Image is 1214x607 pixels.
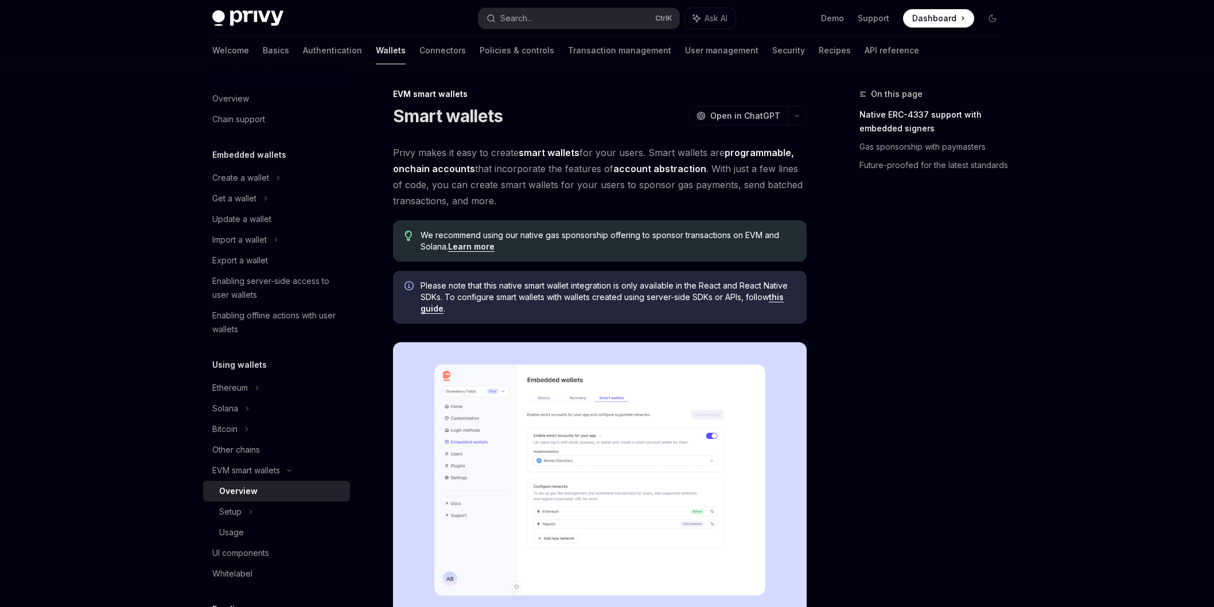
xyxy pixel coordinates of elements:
a: Gas sponsorship with paymasters [859,138,1011,156]
a: Demo [821,13,844,24]
a: Security [772,37,805,64]
img: dark logo [212,10,283,26]
div: Chain support [212,112,265,126]
a: Dashboard [903,9,974,28]
div: Enabling server-side access to user wallets [212,274,343,302]
a: Authentication [303,37,362,64]
span: Ask AI [705,13,727,24]
button: Open in ChatGPT [689,106,787,126]
a: Enabling server-side access to user wallets [203,271,350,305]
a: Native ERC-4337 support with embedded signers [859,106,1011,138]
a: Overview [203,88,350,109]
div: Update a wallet [212,212,271,226]
a: Enabling offline actions with user wallets [203,305,350,340]
div: EVM smart wallets [393,88,807,100]
a: Overview [203,481,350,501]
div: Import a wallet [212,233,267,247]
strong: smart wallets [519,147,579,158]
span: Dashboard [912,13,956,24]
div: Setup [219,505,242,519]
button: Toggle dark mode [983,9,1002,28]
div: Get a wallet [212,192,256,205]
svg: Info [404,281,416,293]
a: User management [685,37,758,64]
a: Usage [203,522,350,543]
a: Wallets [376,37,406,64]
a: Welcome [212,37,249,64]
div: Solana [212,402,238,415]
a: Whitelabel [203,563,350,584]
div: Overview [212,92,249,106]
span: Ctrl K [655,14,672,23]
a: Other chains [203,439,350,460]
button: Search...CtrlK [478,8,679,29]
div: UI components [212,546,269,560]
div: Overview [219,484,258,498]
div: Ethereum [212,381,248,395]
h5: Using wallets [212,358,267,372]
span: Open in ChatGPT [710,110,780,122]
div: Other chains [212,443,260,457]
div: Whitelabel [212,567,252,581]
span: Please note that this native smart wallet integration is only available in the React and React Na... [421,280,795,314]
div: Bitcoin [212,422,238,436]
a: Connectors [419,37,466,64]
a: Transaction management [568,37,671,64]
a: Policies & controls [480,37,554,64]
div: Create a wallet [212,171,269,185]
h5: Embedded wallets [212,148,286,162]
svg: Tip [404,231,413,241]
a: Future-proofed for the latest standards [859,156,1011,174]
h1: Smart wallets [393,106,503,126]
a: Chain support [203,109,350,130]
a: Basics [263,37,289,64]
a: Update a wallet [203,209,350,229]
a: Learn more [448,242,495,252]
a: Export a wallet [203,250,350,271]
a: account abstraction [613,163,706,175]
div: EVM smart wallets [212,464,280,477]
span: Privy makes it easy to create for your users. Smart wallets are that incorporate the features of ... [393,145,807,209]
button: Ask AI [685,8,736,29]
a: Support [858,13,889,24]
div: Usage [219,526,244,539]
a: API reference [865,37,919,64]
a: Recipes [819,37,851,64]
div: Search... [500,11,532,25]
span: On this page [871,87,923,101]
a: UI components [203,543,350,563]
div: Export a wallet [212,254,268,267]
span: We recommend using our native gas sponsorship offering to sponsor transactions on EVM and Solana. [421,229,795,252]
div: Enabling offline actions with user wallets [212,309,343,336]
